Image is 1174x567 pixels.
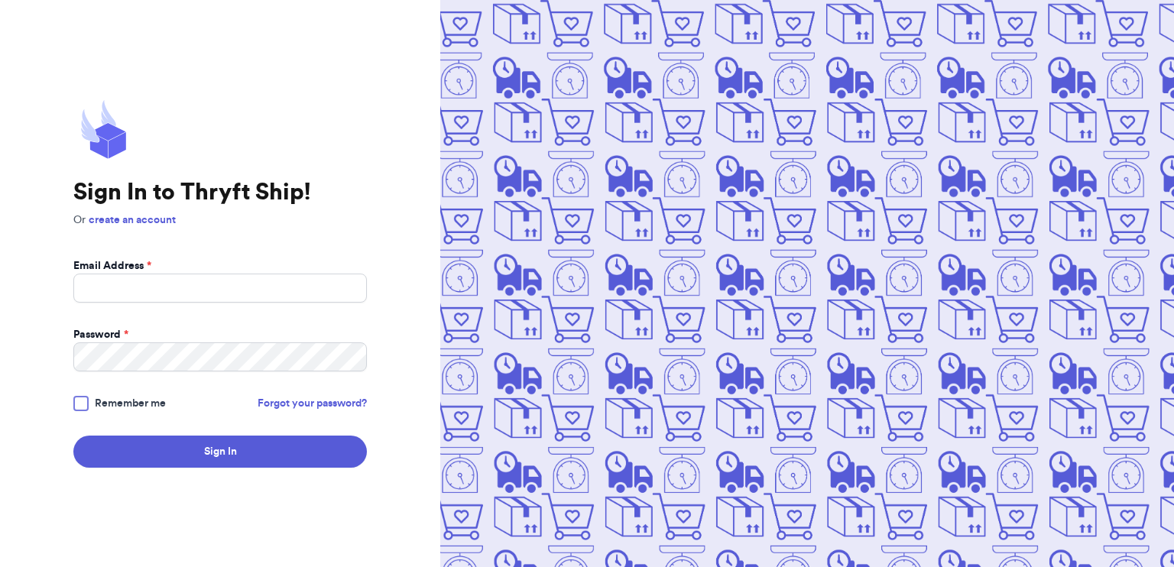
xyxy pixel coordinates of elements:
[95,396,166,411] span: Remember me
[73,179,367,206] h1: Sign In to Thryft Ship!
[73,436,367,468] button: Sign In
[258,396,367,411] a: Forgot your password?
[73,258,151,274] label: Email Address
[73,327,128,342] label: Password
[73,212,367,228] p: Or
[89,215,176,225] a: create an account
